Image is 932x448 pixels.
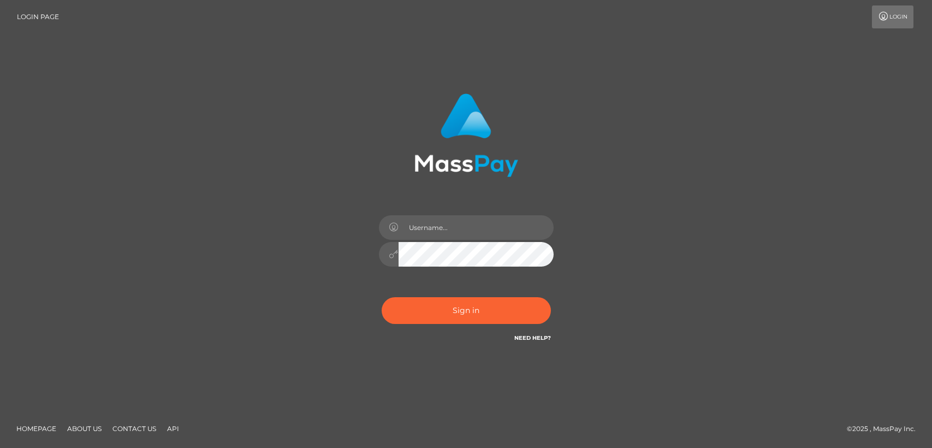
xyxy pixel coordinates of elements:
a: About Us [63,420,106,437]
a: Homepage [12,420,61,437]
button: Sign in [382,297,551,324]
a: Login Page [17,5,59,28]
a: Contact Us [108,420,161,437]
a: API [163,420,183,437]
a: Login [872,5,913,28]
div: © 2025 , MassPay Inc. [847,423,924,435]
img: MassPay Login [414,93,518,177]
a: Need Help? [514,334,551,341]
input: Username... [399,215,554,240]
